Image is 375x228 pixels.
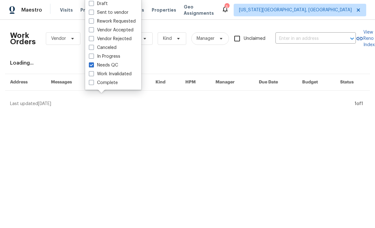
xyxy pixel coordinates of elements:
span: Maestro [21,7,42,13]
div: 5 [225,4,229,10]
th: Budget [297,74,335,91]
label: Draft [89,1,108,7]
div: Last updated [10,101,353,107]
span: Properties [152,7,176,13]
label: Work Invalidated [89,71,132,77]
span: Geo Assignments [184,4,214,16]
span: Projects [80,7,100,13]
span: Visits [60,7,73,13]
button: Open [348,34,356,43]
th: Due Date [254,74,297,91]
th: Manager [210,74,254,91]
label: Vendor Rejected [89,36,132,42]
span: Unclaimed [244,35,265,42]
label: Canceled [89,45,117,51]
span: [DATE] [38,102,51,106]
label: In Progress [89,53,120,60]
span: [US_STATE][GEOGRAPHIC_DATA], [GEOGRAPHIC_DATA] [239,7,352,13]
th: Messages [46,74,92,91]
span: Vendor [51,35,66,42]
th: Kind [150,74,180,91]
div: 1 of 1 [355,101,363,107]
label: Needs QC [89,62,118,68]
input: Enter in an address [275,34,338,44]
th: HPM [180,74,210,91]
label: Vendor Accepted [89,27,133,33]
span: Kind [163,35,172,42]
h2: Work Orders [10,32,36,45]
a: View Reno Index [356,29,375,48]
div: Loading... [10,60,365,66]
th: Status [335,74,370,91]
label: Complete [89,80,118,86]
th: Address [5,74,46,91]
span: Manager [197,35,215,42]
label: Rework Requested [89,18,136,24]
label: Sent to vendor [89,9,128,16]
